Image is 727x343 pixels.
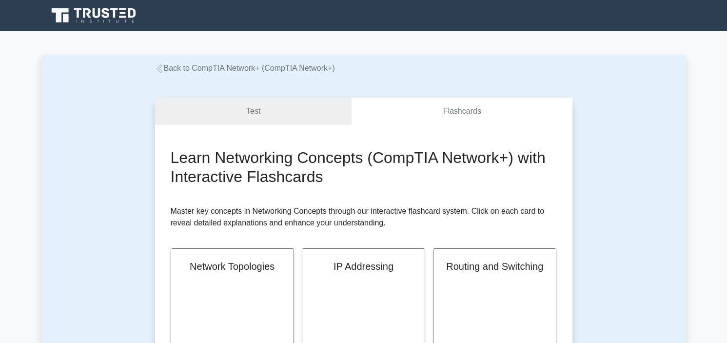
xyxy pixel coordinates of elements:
[171,205,557,229] p: Master key concepts in Networking Concepts through our interactive flashcard system. Click on eac...
[155,64,335,72] a: Back to CompTIA Network+ (CompTIA Network+)
[352,98,572,125] a: Flashcards
[155,98,352,125] a: Test
[445,261,544,272] h2: Routing and Switching
[314,261,413,272] h2: IP Addressing
[171,148,557,186] h2: Learn Networking Concepts (CompTIA Network+) with Interactive Flashcards
[183,261,282,272] h2: Network Topologies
